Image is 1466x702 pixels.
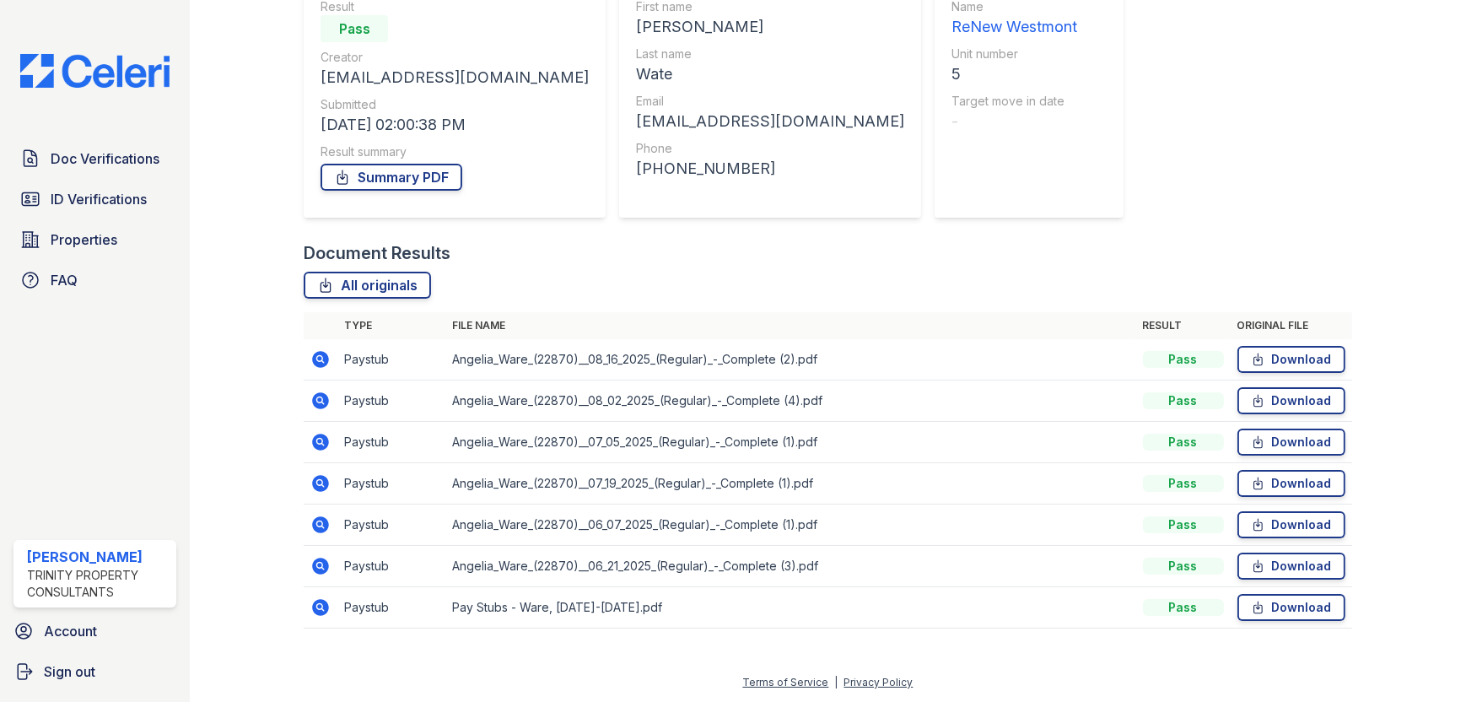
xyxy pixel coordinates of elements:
[51,148,159,169] span: Doc Verifications
[1143,599,1224,616] div: Pass
[445,463,1135,505] td: Angelia_Ware_(22870)__07_19_2025_(Regular)_-_Complete (1).pdf
[44,661,95,682] span: Sign out
[636,110,904,133] div: [EMAIL_ADDRESS][DOMAIN_NAME]
[13,142,176,175] a: Doc Verifications
[445,422,1135,463] td: Angelia_Ware_(22870)__07_05_2025_(Regular)_-_Complete (1).pdf
[321,66,589,89] div: [EMAIL_ADDRESS][DOMAIN_NAME]
[951,46,1077,62] div: Unit number
[951,110,1077,133] div: -
[321,49,589,66] div: Creator
[337,505,445,546] td: Paystub
[951,93,1077,110] div: Target move in date
[321,15,388,42] div: Pass
[321,113,589,137] div: [DATE] 02:00:38 PM
[951,15,1077,39] div: ReNew Westmont
[1143,516,1224,533] div: Pass
[1237,387,1345,414] a: Download
[51,270,78,290] span: FAQ
[13,263,176,297] a: FAQ
[445,339,1135,381] td: Angelia_Ware_(22870)__08_16_2025_(Regular)_-_Complete (2).pdf
[304,241,450,265] div: Document Results
[7,614,183,648] a: Account
[44,621,97,641] span: Account
[27,567,170,601] div: Trinity Property Consultants
[337,422,445,463] td: Paystub
[304,272,431,299] a: All originals
[13,223,176,256] a: Properties
[13,182,176,216] a: ID Verifications
[1143,351,1224,368] div: Pass
[636,62,904,86] div: Wate
[1237,594,1345,621] a: Download
[1143,475,1224,492] div: Pass
[337,339,445,381] td: Paystub
[636,157,904,181] div: [PHONE_NUMBER]
[636,15,904,39] div: [PERSON_NAME]
[337,381,445,422] td: Paystub
[27,547,170,567] div: [PERSON_NAME]
[445,381,1135,422] td: Angelia_Ware_(22870)__08_02_2025_(Regular)_-_Complete (4).pdf
[337,463,445,505] td: Paystub
[1237,470,1345,497] a: Download
[1143,558,1224,575] div: Pass
[51,189,147,209] span: ID Verifications
[337,587,445,629] td: Paystub
[337,312,445,339] th: Type
[1237,511,1345,538] a: Download
[7,54,183,88] img: CE_Logo_Blue-a8612792a0a2168367f1c8372b55b34899dd931a85d93a1a3d3e32e68fde9ad4.png
[321,164,462,191] a: Summary PDF
[636,140,904,157] div: Phone
[636,93,904,110] div: Email
[1231,312,1352,339] th: Original file
[7,655,183,688] a: Sign out
[1136,312,1231,339] th: Result
[1237,429,1345,456] a: Download
[445,505,1135,546] td: Angelia_Ware_(22870)__06_07_2025_(Regular)_-_Complete (1).pdf
[445,546,1135,587] td: Angelia_Ware_(22870)__06_21_2025_(Regular)_-_Complete (3).pdf
[742,676,828,688] a: Terms of Service
[321,143,589,160] div: Result summary
[1143,434,1224,451] div: Pass
[1237,346,1345,373] a: Download
[834,676,838,688] div: |
[445,312,1135,339] th: File name
[951,62,1077,86] div: 5
[337,546,445,587] td: Paystub
[1143,392,1224,409] div: Pass
[445,587,1135,629] td: Pay Stubs - Ware, [DATE]-[DATE].pdf
[321,96,589,113] div: Submitted
[51,229,117,250] span: Properties
[1237,553,1345,580] a: Download
[636,46,904,62] div: Last name
[843,676,913,688] a: Privacy Policy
